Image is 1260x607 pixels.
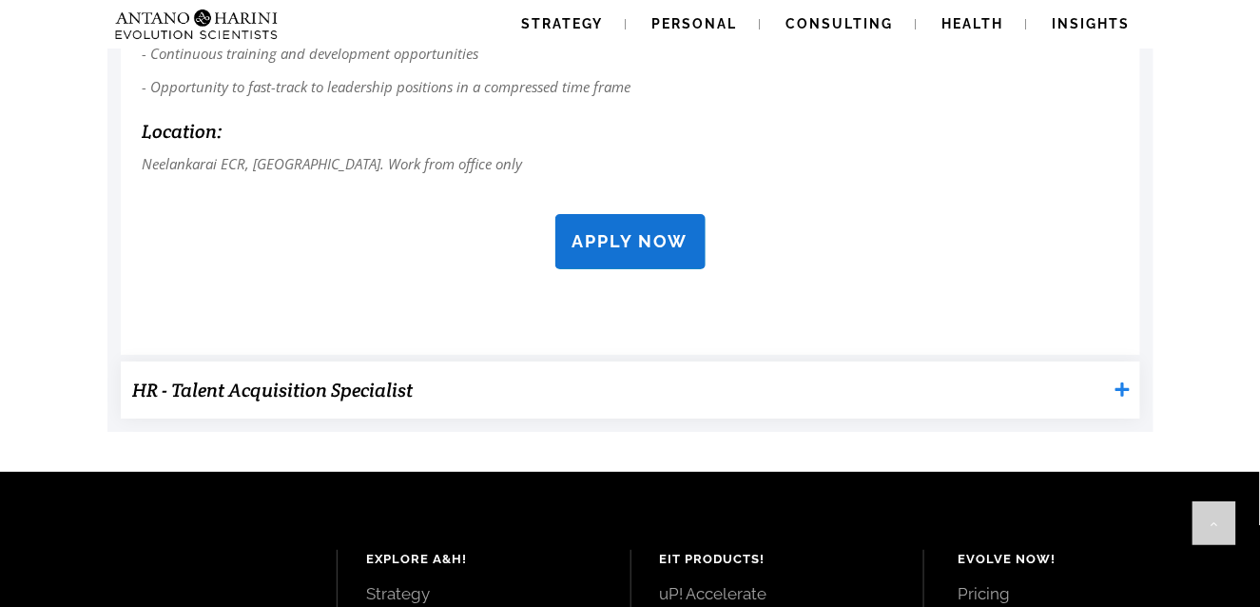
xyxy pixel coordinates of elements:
a: Strategy [366,583,602,604]
span: Health [942,16,1004,31]
a: Pricing [958,583,1217,604]
span: Neelankarai ECR, [GEOGRAPHIC_DATA]. Work from office only [143,154,523,173]
h4: EIT Products! [660,550,896,569]
h4: Evolve Now! [958,550,1217,569]
h6: Location: [143,117,1118,147]
span: Strategy [522,16,604,31]
span: Personal [652,16,738,31]
strong: APPLY NOW [572,231,688,251]
a: uP! Accelerate [660,583,896,604]
h3: HR - Talent Acquisition Specialist [133,371,1107,409]
a: APPLY NOW [555,214,706,269]
span: Consulting [786,16,894,31]
span: Insights [1053,16,1131,31]
h4: Explore A&H! [366,550,602,569]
